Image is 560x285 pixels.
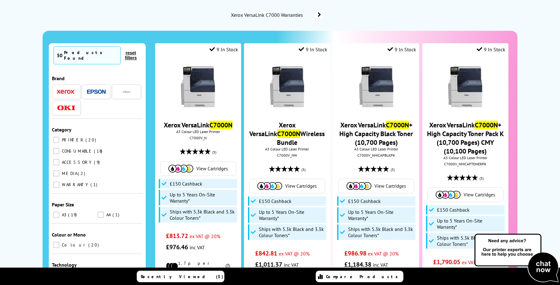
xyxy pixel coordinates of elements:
span: £976.46 [166,243,188,251]
mark: C7000N [209,121,232,129]
input: WARRANTY 1 [53,182,59,188]
img: Xerox-C7000-Front-Main-Small.jpg [353,63,400,110]
div: 9 In Stock [477,46,505,53]
span: 50 [57,52,62,58]
img: Xerox [57,90,76,94]
input: Colour 20 [53,242,59,248]
span: A4 [105,212,112,218]
span: £150 Cashback [259,198,291,204]
mark: C7000N [475,121,498,129]
div: 9 In Stock [209,46,238,53]
span: £150 Cashback [170,181,202,187]
span: (3) [391,164,395,176]
span: ex VAT @ 20% [368,251,399,257]
span: Ships with 5.3k Black and 3.3k Colour Toners* [348,226,414,238]
mark: C7000N [386,121,409,129]
input: CONSUMABLE 18 [53,148,59,154]
img: Xerox-C7000-Front-Main-Small.jpg [175,63,221,110]
span: 2 [78,171,87,176]
span: ex VAT @ 20% [279,251,310,257]
span: Paper Size [52,201,74,208]
img: Cartridges [347,182,371,190]
span: ex VAT @ 20% [190,233,220,239]
span: 1 [112,212,121,218]
span: WARRANTY [60,182,90,187]
div: 9 In Stock [388,46,416,53]
span: A3 Colour LED Laser Printer [247,147,327,151]
button: reset filters [121,50,141,61]
a: Xerox VersaLinkC7000NWireless Bundle [249,121,325,147]
span: Category [52,126,71,133]
span: (3) [480,172,484,184]
img: Navigator [122,88,130,96]
input: MEDIA 2 [53,170,59,177]
span: CONSUMABLE [60,148,93,154]
div: C7000V_NW [249,153,325,158]
span: Brand [52,75,65,81]
span: 19 [68,212,78,218]
a: View Cartridges [342,182,411,190]
span: Colour [60,242,88,248]
a: View Cartridges [431,191,500,199]
input: A3 19 [53,212,59,218]
span: 20 [85,137,98,143]
div: C7000V_N [160,136,236,140]
span: Up to 5 Years On-Site Warranty* [259,209,325,221]
span: Xerox VersaLink C7000 Warranties [230,12,305,18]
input: PRINTER 20 [53,137,59,143]
a: View Cartridges [163,165,233,172]
span: inc VAT [373,262,388,268]
div: C7000V_NHICAPBLKPK [338,153,415,158]
span: A3 Colour LED Laser Printer [425,155,505,160]
span: 20 [88,242,100,248]
span: View Cartridges [196,166,228,172]
span: A3 Colour LED Laser Printer [336,147,416,151]
span: Ships with 5.3k Black and 3.3k Colour Toners* [170,209,236,221]
img: Cartridges [257,182,282,190]
span: Ships with 5.3k Black and 3.3k Colour Toners* [437,235,503,247]
mark: C7000N [277,129,300,138]
a: View Cartridges [253,182,322,190]
span: Ships with 5.3k Black and 3.3k Colour Toners* [259,226,325,238]
img: Open Live Chat window [473,233,560,284]
span: View Cartridges [285,183,317,189]
li: 1.7p per mono page [166,260,230,272]
a: Xerox VersaLinkC7000N [164,121,232,129]
span: £986.98 [344,249,366,257]
span: 18 [94,148,104,154]
img: Cartridges [436,191,461,199]
a: Xerox VersaLink C7000 Warranties [230,11,324,19]
span: PRINTER [60,137,85,143]
span: ex VAT @ 20% [462,259,493,265]
span: Up to 5 Years On-Site Warranty* [348,209,414,221]
a: Xerox VersaLinkC7000N+ High Capacity Toner Pack K (10,700 Pages) CMY (10,100 Pages) [427,121,504,155]
span: 9 [94,159,101,165]
a: Compare Products [316,271,403,282]
input: A4 1 [98,212,104,218]
a: Recently Viewed (5) [137,271,224,282]
img: OKI [57,105,76,111]
span: Up to 5 Years On-Site Warranty* [437,218,503,230]
span: A3 Colour LED Laser Printer [158,129,238,134]
img: Xerox-C7000-Front-Main-Small.jpg [442,63,489,110]
span: A3 [60,212,67,218]
div: C7000V_NHICAPTONERPK [427,162,504,166]
span: View Cartridges [464,192,495,198]
input: ACCESSORY 9 [53,159,59,165]
span: (3) [301,164,305,176]
span: View Cartridges [374,183,406,189]
img: Epson [87,90,106,94]
span: Up to 5 Years On-Site Warranty* [170,191,236,204]
div: 9 In Stock [299,46,327,53]
span: ACCESSORY [60,159,93,165]
span: £813.72 [166,232,188,240]
span: £1,011.37 [255,260,282,269]
span: inc VAT [284,262,299,268]
span: inc VAT [190,244,205,251]
span: £1,790.05 [433,258,460,266]
span: £150 Cashback [348,198,381,204]
span: Colour or Mono [52,232,86,238]
span: Compare Products [326,274,401,279]
a: Xerox VersaLinkC7000N+ High Capacity Black Toner (10,700 Pages) [339,121,413,147]
span: Recently Viewed (5) [141,274,223,279]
